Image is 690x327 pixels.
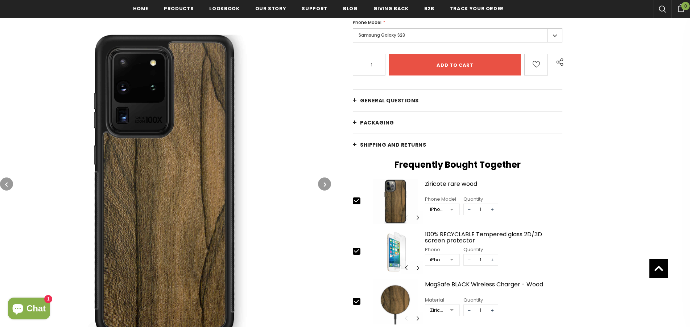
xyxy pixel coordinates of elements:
a: 0 [672,3,690,12]
span: Phone Model [353,19,381,25]
a: PACKAGING [353,112,562,134]
div: Phone [425,246,460,253]
span: + [487,204,498,215]
span: support [302,5,327,12]
span: 0 [681,2,690,10]
div: Material [425,297,460,304]
a: Ziricote rare wood [425,181,563,193]
inbox-online-store-chat: Shopify online store chat [6,298,52,321]
input: Add to cart [389,54,521,75]
span: Home [133,5,149,12]
h2: Frequently Bought Together [353,159,562,170]
span: − [464,204,475,215]
span: − [464,305,475,316]
a: MagSafe BLACK Wireless Charger - Wood [425,281,563,294]
span: + [487,305,498,316]
div: Ziricote Wood [430,307,445,314]
span: Lookbook [209,5,239,12]
div: iPhone 6/6S/7/8/SE2/SE3 [430,256,445,263]
span: Giving back [373,5,409,12]
span: B2B [424,5,434,12]
a: 100% RECYCLABLE Tempered glass 2D/3D screen protector [425,231,563,244]
span: Products [164,5,194,12]
div: Quantity [463,196,498,203]
span: Shipping and returns [360,141,426,148]
img: Ziricote rare wood image 0 [367,179,423,224]
div: Quantity [463,246,498,253]
span: + [487,254,498,265]
span: Our Story [255,5,286,12]
a: Shipping and returns [353,134,562,156]
label: Samsung Galaxy S23 [353,28,562,42]
div: Phone Model [425,196,460,203]
span: Track your order [450,5,504,12]
span: PACKAGING [360,119,394,126]
a: General Questions [353,90,562,111]
span: Blog [343,5,358,12]
span: − [464,254,475,265]
img: Screen Protector iPhone SE 2 [367,229,423,274]
div: iPhone 12 Pro Max [430,206,445,213]
img: MagSafe BLACK Wireless Charger - Wood image 0 [367,279,423,324]
div: Quantity [463,297,498,304]
span: General Questions [360,97,419,104]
